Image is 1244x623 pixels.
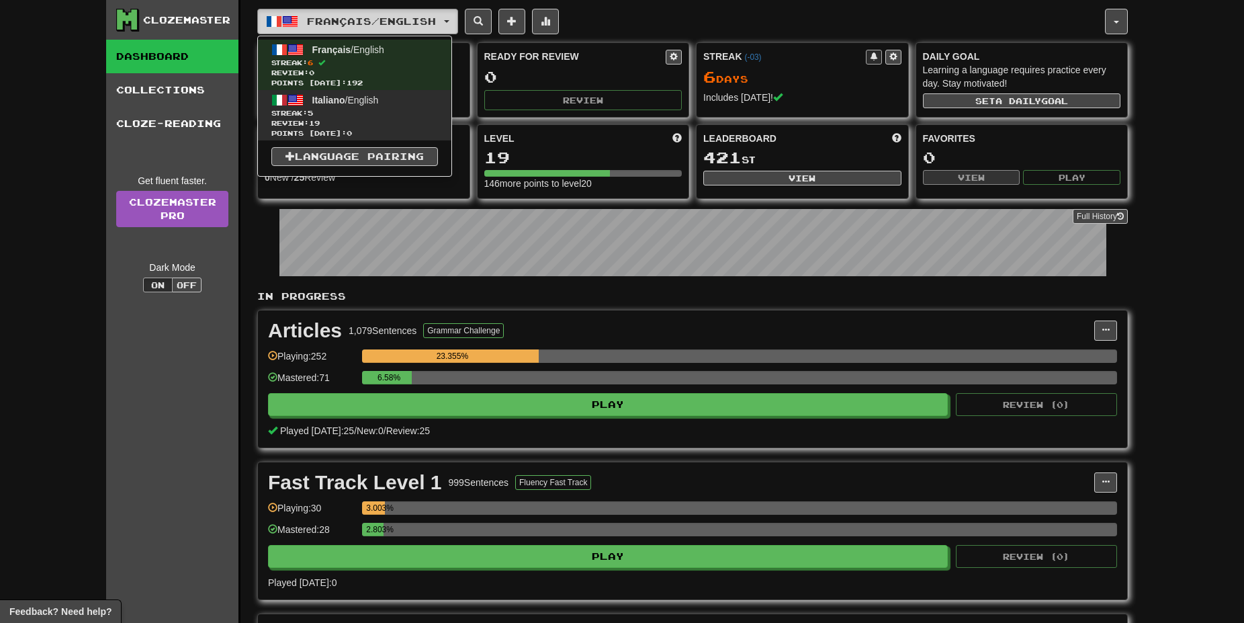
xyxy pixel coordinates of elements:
[423,323,504,338] button: Grammar Challenge
[116,174,228,188] div: Get fluent faster.
[354,425,357,436] span: /
[106,40,238,73] a: Dashboard
[268,349,355,372] div: Playing: 252
[172,278,202,292] button: Off
[532,9,559,34] button: More stats
[265,172,270,183] strong: 0
[271,78,438,88] span: Points [DATE]: 192
[271,128,438,138] span: Points [DATE]: 0
[268,523,355,545] div: Mastered: 28
[703,50,866,63] div: Streak
[703,69,901,86] div: Day s
[366,501,385,515] div: 3.003%
[265,171,463,184] div: New / Review
[357,425,384,436] span: New: 0
[995,96,1041,106] span: a daily
[956,393,1117,416] button: Review (0)
[484,90,682,110] button: Review
[366,371,412,384] div: 6.58%
[268,545,948,568] button: Play
[892,132,901,145] span: This week in points, UTC
[258,90,451,140] a: Italiano/EnglishStreak:5 Review:19Points [DATE]:0
[307,15,436,27] span: Français / English
[484,69,682,85] div: 0
[268,393,948,416] button: Play
[257,9,458,34] button: Français/English
[515,475,591,490] button: Fluency Fast Track
[703,67,716,86] span: 6
[484,149,682,166] div: 19
[465,9,492,34] button: Search sentences
[271,68,438,78] span: Review: 0
[703,148,742,167] span: 421
[923,63,1121,90] div: Learning a language requires practice every day. Stay motivated!
[703,171,901,185] button: View
[268,371,355,393] div: Mastered: 71
[384,425,386,436] span: /
[923,50,1121,63] div: Daily Goal
[366,523,383,536] div: 2.803%
[386,425,430,436] span: Review: 25
[308,109,313,117] span: 5
[366,349,538,363] div: 23.355%
[116,191,228,227] a: ClozemasterPro
[1073,209,1128,224] button: Full History
[449,476,509,489] div: 999 Sentences
[672,132,682,145] span: Score more points to level up
[258,40,451,90] a: Français/EnglishStreak:6 Review:0Points [DATE]:192
[498,9,525,34] button: Add sentence to collection
[312,44,351,55] span: Français
[106,107,238,140] a: Cloze-Reading
[143,278,173,292] button: On
[703,149,901,167] div: st
[268,321,342,341] div: Articles
[308,58,313,67] span: 6
[744,52,761,62] a: (-03)
[484,177,682,190] div: 146 more points to level 20
[923,149,1121,166] div: 0
[923,170,1020,185] button: View
[312,95,345,106] span: Italiano
[1023,170,1120,185] button: Play
[257,290,1128,303] p: In Progress
[956,545,1117,568] button: Review (0)
[280,425,354,436] span: Played [DATE]: 25
[484,132,515,145] span: Level
[703,132,776,145] span: Leaderboard
[923,132,1121,145] div: Favorites
[116,261,228,274] div: Dark Mode
[294,172,305,183] strong: 25
[271,147,438,166] a: Language Pairing
[312,44,384,55] span: / English
[268,577,337,588] span: Played [DATE]: 0
[923,93,1121,108] button: Seta dailygoal
[271,118,438,128] span: Review: 19
[312,95,379,106] span: / English
[9,605,112,618] span: Open feedback widget
[271,58,438,68] span: Streak:
[703,91,901,104] div: Includes [DATE]!
[268,501,355,524] div: Playing: 30
[106,73,238,107] a: Collections
[268,472,442,493] div: Fast Track Level 1
[143,13,230,27] div: Clozemaster
[271,108,438,118] span: Streak:
[349,324,416,337] div: 1,079 Sentences
[484,50,666,63] div: Ready for Review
